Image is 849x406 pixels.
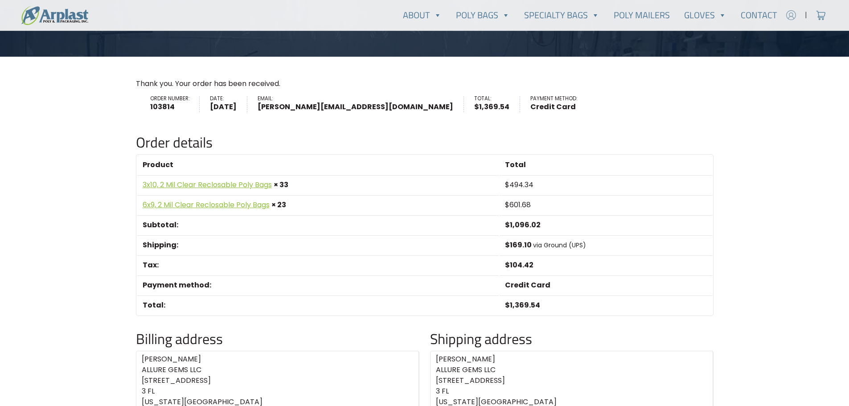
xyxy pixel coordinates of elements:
[143,200,270,210] a: 6x9, 2 Mil Clear Reclosable Poly Bags
[505,200,509,210] span: $
[137,255,499,275] th: Tax:
[136,78,714,89] p: Thank you. Your order has been received.
[505,260,510,270] span: $
[258,96,464,112] li: Email:
[21,6,88,25] img: logo
[607,6,677,24] a: Poly Mailers
[505,240,532,250] span: 169.10
[137,156,499,174] th: Product
[505,180,509,190] span: $
[530,102,577,112] strong: Credit Card
[505,220,510,230] span: $
[505,220,541,230] span: 1,096.02
[210,96,247,112] li: Date:
[734,6,784,24] a: Contact
[396,6,449,24] a: About
[500,156,712,174] th: Total
[150,96,200,112] li: Order number:
[210,102,237,112] strong: [DATE]
[474,96,520,112] li: Total:
[505,180,533,190] bdi: 494.34
[449,6,517,24] a: Poly Bags
[505,200,531,210] bdi: 601.68
[805,10,807,21] span: |
[143,180,272,190] a: 3x10, 2 Mil Clear Reclosable Poly Bags
[136,330,419,347] h2: Billing address
[474,102,479,112] span: $
[150,102,189,112] strong: 103814
[258,102,453,112] strong: [PERSON_NAME][EMAIL_ADDRESS][DOMAIN_NAME]
[137,275,499,295] th: Payment method:
[271,200,286,210] strong: × 23
[137,295,499,315] th: Total:
[505,260,533,270] span: 104.42
[505,240,510,250] span: $
[430,330,714,347] h2: Shipping address
[137,215,499,234] th: Subtotal:
[274,180,288,190] strong: × 33
[500,275,712,295] td: Credit Card
[677,6,734,24] a: Gloves
[533,241,586,250] small: via Ground (UPS)
[530,96,587,112] li: Payment method:
[474,102,509,112] bdi: 1,369.54
[505,300,540,310] span: 1,369.54
[137,235,499,254] th: Shipping:
[136,134,714,151] h2: Order details
[505,300,510,310] span: $
[517,6,607,24] a: Specialty Bags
